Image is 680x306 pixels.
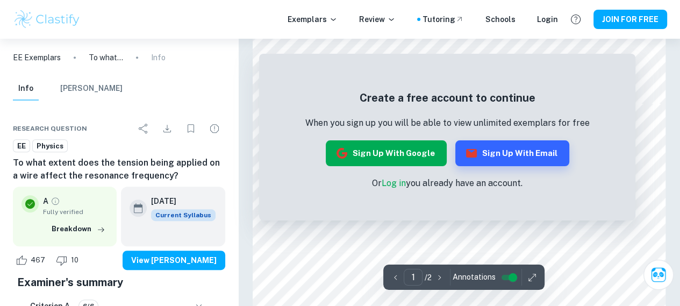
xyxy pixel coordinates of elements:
[13,124,87,133] span: Research question
[305,117,590,130] p: When you sign up you will be able to view unlimited exemplars for free
[643,260,674,290] button: Ask Clai
[425,272,432,283] p: / 2
[53,252,84,269] div: Dislike
[13,156,225,182] h6: To what extent does the tension being applied on a wire affect the resonance frequency?
[305,90,590,106] h5: Create a free account to continue
[43,195,48,207] p: A
[65,255,84,266] span: 10
[133,118,154,139] div: Share
[17,274,221,290] h5: Examiner's summary
[43,207,108,217] span: Fully verified
[288,13,338,25] p: Exemplars
[33,141,67,152] span: Physics
[13,77,39,101] button: Info
[89,52,123,63] p: To what extent does the tension being applied on a wire affect the resonance frequency?
[49,221,108,237] button: Breakdown
[13,9,81,30] img: Clastify logo
[455,140,569,166] button: Sign up with Email
[180,118,202,139] div: Bookmark
[13,139,30,153] a: EE
[13,52,61,63] a: EE Exemplars
[151,209,216,221] div: This exemplar is based on the current syllabus. Feel free to refer to it for inspiration/ideas wh...
[51,196,60,206] a: Grade fully verified
[13,141,30,152] span: EE
[453,272,496,283] span: Annotations
[305,177,590,190] p: Or you already have an account.
[60,77,123,101] button: [PERSON_NAME]
[151,195,207,207] h6: [DATE]
[567,10,585,29] button: Help and Feedback
[423,13,464,25] a: Tutoring
[151,52,166,63] p: Info
[13,252,51,269] div: Like
[485,13,516,25] a: Schools
[123,251,225,270] button: View [PERSON_NAME]
[151,209,216,221] span: Current Syllabus
[32,139,68,153] a: Physics
[382,178,406,188] a: Log in
[204,118,225,139] div: Report issue
[326,140,447,166] button: Sign up with Google
[593,10,667,29] button: JOIN FOR FREE
[156,118,178,139] div: Download
[25,255,51,266] span: 467
[359,13,396,25] p: Review
[537,13,558,25] a: Login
